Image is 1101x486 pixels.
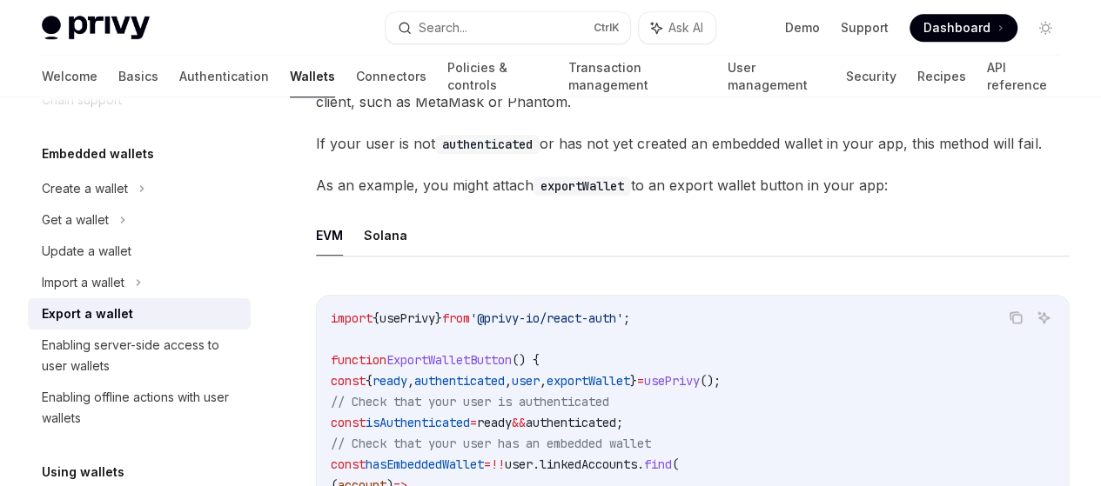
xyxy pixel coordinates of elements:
[505,373,512,389] span: ,
[916,56,965,97] a: Recipes
[118,56,158,97] a: Basics
[727,56,825,97] a: User management
[526,415,616,430] span: authenticated
[386,12,630,43] button: Search...CtrlK
[366,373,373,389] span: {
[447,56,547,97] a: Policies & controls
[477,415,512,430] span: ready
[533,456,540,472] span: .
[42,178,128,199] div: Create a wallet
[616,415,623,430] span: ;
[364,215,407,256] button: Solana
[331,394,609,409] span: // Check that your user is authenticated
[42,303,133,324] div: Export a wallet
[28,382,251,434] a: Enabling offline actions with user wallets
[42,143,154,164] h5: Embedded wallets
[512,415,526,430] span: &&
[505,456,533,472] span: user
[637,456,644,472] span: .
[637,373,644,389] span: =
[366,456,484,472] span: hasEmbeddedWallet
[373,310,379,326] span: {
[42,210,109,230] div: Get a wallet
[785,19,820,37] a: Demo
[373,373,407,389] span: ready
[28,298,251,330] a: Export a wallet
[331,373,366,389] span: const
[407,373,414,389] span: ,
[356,56,426,97] a: Connectors
[623,310,630,326] span: ;
[42,335,240,376] div: Enabling server-side access to user wallets
[1031,14,1059,42] button: Toggle dark mode
[386,352,512,368] span: ExportWalletButton
[846,56,896,97] a: Security
[470,415,477,430] span: =
[316,173,1070,197] span: As an example, you might attach to an export wallet button in your app:
[290,56,335,97] a: Wallets
[435,135,540,154] code: authenticated
[923,19,990,37] span: Dashboard
[331,310,373,326] span: import
[42,241,131,262] div: Update a wallet
[435,310,442,326] span: }
[639,12,715,43] button: Ask AI
[491,456,505,472] span: !!
[986,56,1059,97] a: API reference
[42,272,124,293] div: Import a wallet
[668,19,703,37] span: Ask AI
[179,56,269,97] a: Authentication
[841,19,889,37] a: Support
[1004,306,1027,329] button: Copy the contents from the code block
[419,17,467,38] div: Search...
[379,310,435,326] span: usePrivy
[910,14,1017,42] a: Dashboard
[331,352,386,368] span: function
[316,131,1070,156] span: If your user is not or has not yet created an embedded wallet in your app, this method will fail.
[442,310,470,326] span: from
[700,373,721,389] span: ();
[512,373,540,389] span: user
[484,456,491,472] span: =
[540,456,637,472] span: linkedAccounts
[331,456,366,472] span: const
[331,436,651,451] span: // Check that your user has an embedded wallet
[42,56,97,97] a: Welcome
[594,21,620,35] span: Ctrl K
[540,373,547,389] span: ,
[28,330,251,382] a: Enabling server-side access to user wallets
[470,310,623,326] span: '@privy-io/react-auth'
[512,352,540,368] span: () {
[630,373,637,389] span: }
[42,462,124,483] h5: Using wallets
[28,236,251,267] a: Update a wallet
[42,16,150,40] img: light logo
[1032,306,1055,329] button: Ask AI
[547,373,630,389] span: exportWallet
[644,373,700,389] span: usePrivy
[366,415,470,430] span: isAuthenticated
[568,56,707,97] a: Transaction management
[42,387,240,429] div: Enabling offline actions with user wallets
[534,176,631,196] code: exportWallet
[672,456,679,472] span: (
[316,215,343,256] button: EVM
[331,415,366,430] span: const
[414,373,505,389] span: authenticated
[644,456,672,472] span: find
